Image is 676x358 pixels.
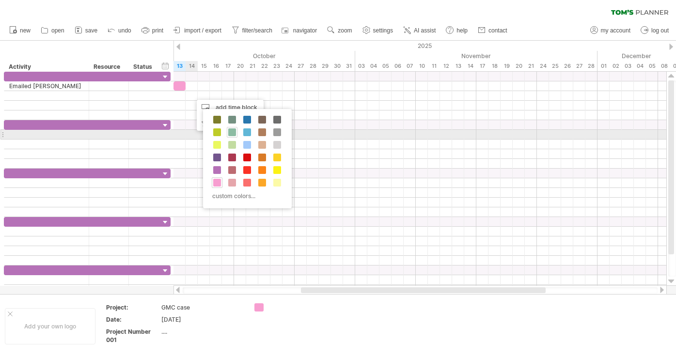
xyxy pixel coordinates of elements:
[416,61,428,71] div: Monday, 10 November 2025
[537,61,549,71] div: Monday, 24 November 2025
[94,62,123,72] div: Resource
[38,24,67,37] a: open
[258,61,270,71] div: Wednesday, 22 October 2025
[280,24,320,37] a: navigator
[367,61,379,71] div: Tuesday, 4 November 2025
[360,24,396,37] a: settings
[161,303,243,311] div: GMC case
[105,24,134,37] a: undo
[440,61,452,71] div: Wednesday, 12 November 2025
[106,327,159,344] div: Project Number 001
[7,24,33,37] a: new
[208,189,284,202] div: custom colors...
[638,24,672,37] a: log out
[501,61,513,71] div: Wednesday, 19 November 2025
[634,61,646,71] div: Thursday, 4 December 2025
[379,61,392,71] div: Wednesday, 5 November 2025
[488,27,507,34] span: contact
[325,24,355,37] a: zoom
[197,115,264,131] div: add icon
[488,61,501,71] div: Tuesday, 18 November 2025
[161,315,243,324] div: [DATE]
[513,61,525,71] div: Thursday, 20 November 2025
[161,327,243,336] div: ....
[452,61,464,71] div: Thursday, 13 November 2025
[476,61,488,71] div: Monday, 17 November 2025
[197,100,264,115] div: add time block
[198,61,210,71] div: Wednesday, 15 October 2025
[443,24,471,37] a: help
[475,24,510,37] a: contact
[77,51,355,61] div: October 2025
[573,61,585,71] div: Thursday, 27 November 2025
[133,62,155,72] div: Status
[106,315,159,324] div: Date:
[428,61,440,71] div: Tuesday, 11 November 2025
[173,61,186,71] div: Monday, 13 October 2025
[401,24,439,37] a: AI assist
[597,61,610,71] div: Monday, 1 December 2025
[561,61,573,71] div: Wednesday, 26 November 2025
[343,61,355,71] div: Friday, 31 October 2025
[222,61,234,71] div: Friday, 17 October 2025
[588,24,633,37] a: my account
[392,61,404,71] div: Thursday, 6 November 2025
[622,61,634,71] div: Wednesday, 3 December 2025
[307,61,319,71] div: Tuesday, 28 October 2025
[355,51,597,61] div: November 2025
[186,61,198,71] div: Tuesday, 14 October 2025
[234,61,246,71] div: Monday, 20 October 2025
[525,61,537,71] div: Friday, 21 November 2025
[601,27,630,34] span: my account
[242,27,272,34] span: filter/search
[246,61,258,71] div: Tuesday, 21 October 2025
[585,61,597,71] div: Friday, 28 November 2025
[549,61,561,71] div: Tuesday, 25 November 2025
[5,308,95,344] div: Add your own logo
[404,61,416,71] div: Friday, 7 November 2025
[319,61,331,71] div: Wednesday, 29 October 2025
[651,27,669,34] span: log out
[72,24,100,37] a: save
[9,81,84,91] div: Emailed [PERSON_NAME]
[9,62,83,72] div: Activity
[283,61,295,71] div: Friday, 24 October 2025
[118,27,131,34] span: undo
[646,61,658,71] div: Friday, 5 December 2025
[171,24,224,37] a: import / export
[658,61,670,71] div: Monday, 8 December 2025
[610,61,622,71] div: Tuesday, 2 December 2025
[270,61,283,71] div: Thursday, 23 October 2025
[456,27,468,34] span: help
[210,61,222,71] div: Thursday, 16 October 2025
[293,27,317,34] span: navigator
[20,27,31,34] span: new
[229,24,275,37] a: filter/search
[139,24,166,37] a: print
[331,61,343,71] div: Thursday, 30 October 2025
[338,27,352,34] span: zoom
[373,27,393,34] span: settings
[184,27,221,34] span: import / export
[152,27,163,34] span: print
[295,61,307,71] div: Monday, 27 October 2025
[51,27,64,34] span: open
[85,27,97,34] span: save
[414,27,436,34] span: AI assist
[464,61,476,71] div: Friday, 14 November 2025
[355,61,367,71] div: Monday, 3 November 2025
[106,303,159,311] div: Project:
